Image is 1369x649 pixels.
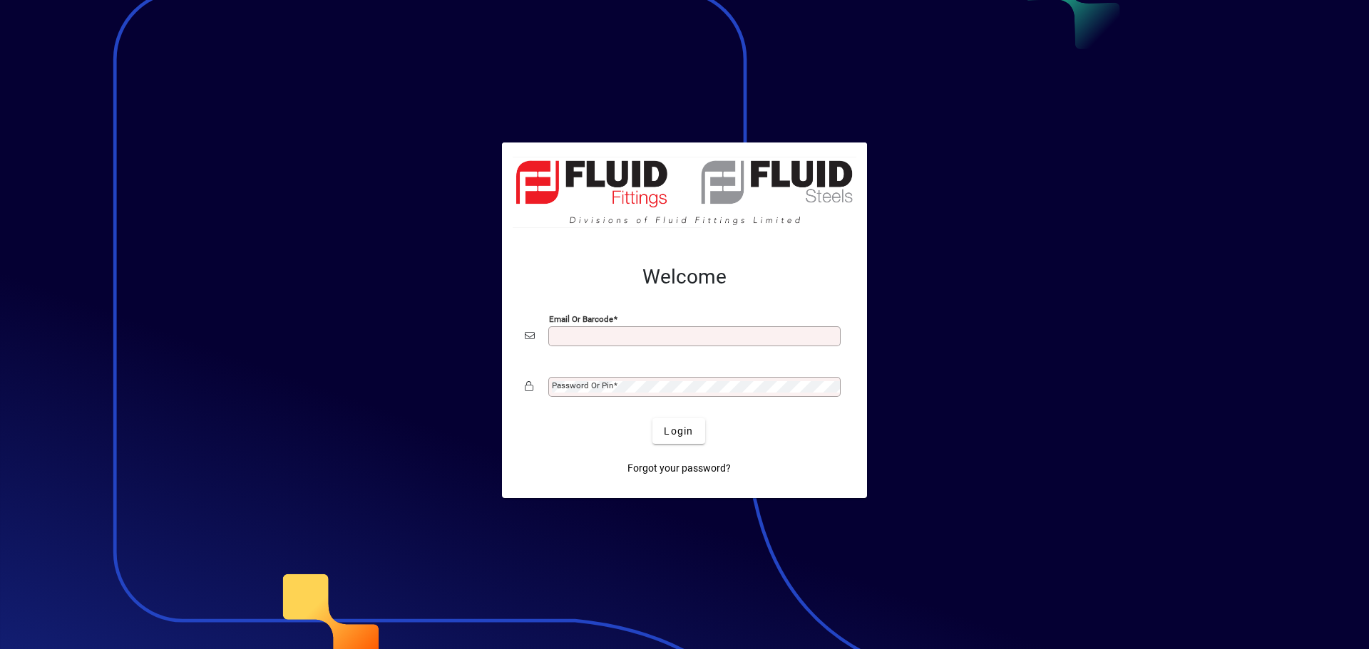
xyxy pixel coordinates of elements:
h2: Welcome [525,265,844,289]
span: Login [664,424,693,439]
button: Login [652,418,704,444]
mat-label: Email or Barcode [549,314,613,324]
mat-label: Password or Pin [552,380,613,390]
a: Forgot your password? [622,455,737,481]
span: Forgot your password? [627,461,731,476]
